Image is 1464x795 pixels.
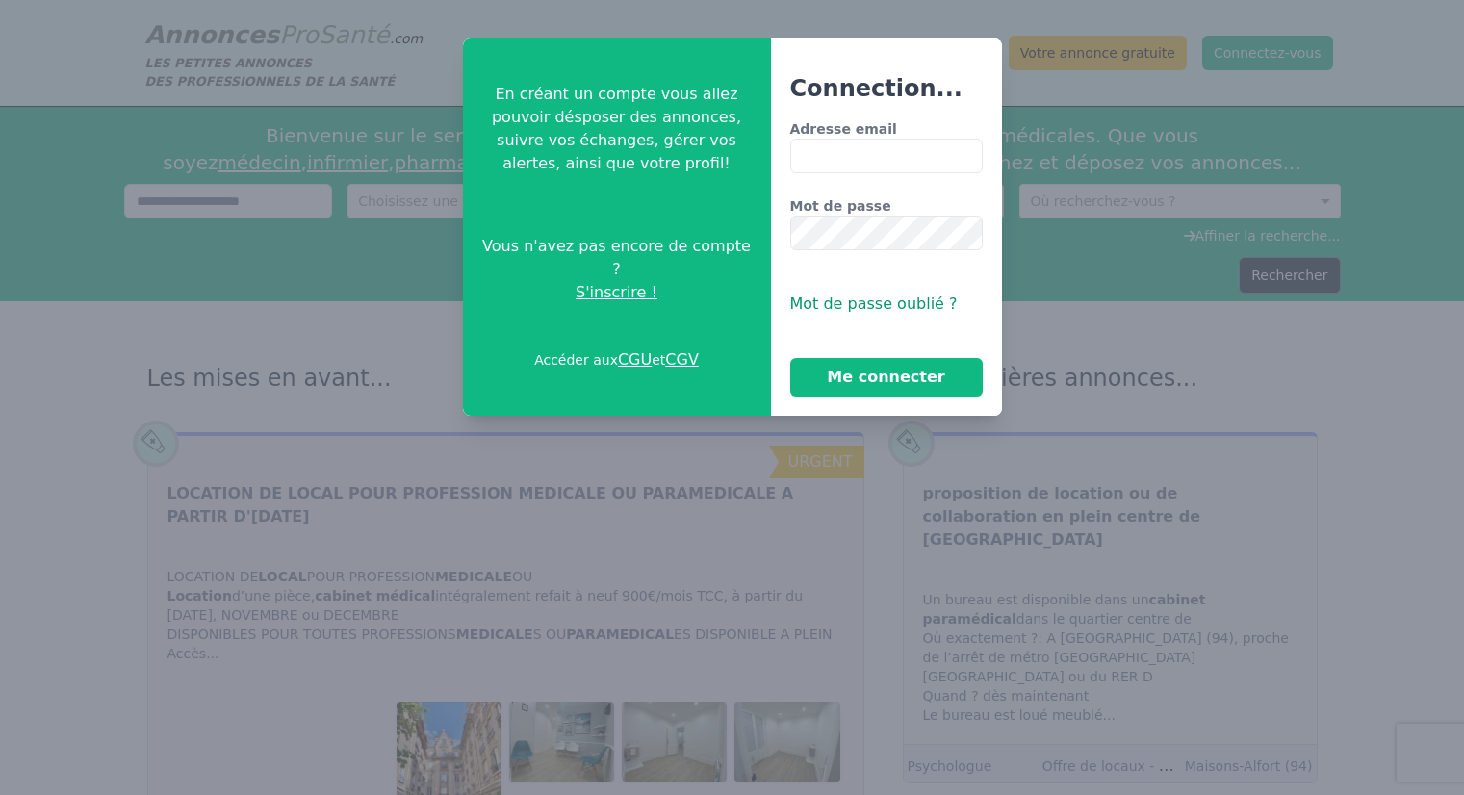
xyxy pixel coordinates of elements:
span: S'inscrire ! [576,281,657,304]
span: Mot de passe oublié ? [790,295,958,313]
p: En créant un compte vous allez pouvoir désposer des annonces, suivre vos échanges, gérer vos aler... [478,83,756,175]
h3: Connection... [790,73,983,104]
span: Vous n'avez pas encore de compte ? [478,235,756,281]
a: CGV [665,350,699,369]
button: Me connecter [790,358,983,397]
p: Accéder aux et [534,348,699,372]
label: Adresse email [790,119,983,139]
a: CGU [618,350,652,369]
label: Mot de passe [790,196,983,216]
